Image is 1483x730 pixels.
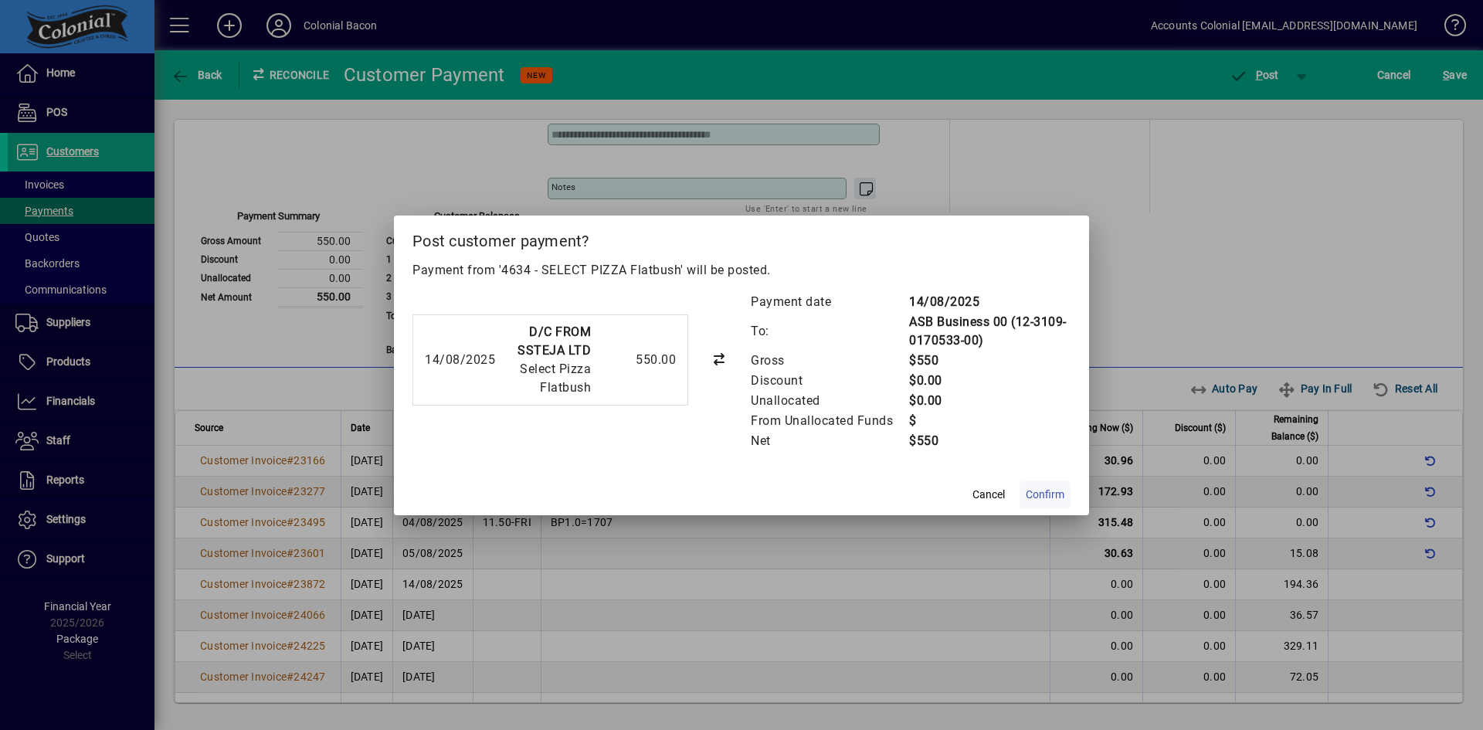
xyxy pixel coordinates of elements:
[1020,481,1071,509] button: Confirm
[750,371,908,391] td: Discount
[520,362,591,395] span: Select Pizza Flatbush
[750,292,908,312] td: Payment date
[908,411,1071,431] td: $
[599,351,676,369] div: 550.00
[1026,487,1064,503] span: Confirm
[750,431,908,451] td: Net
[908,371,1071,391] td: $0.00
[750,351,908,371] td: Gross
[964,481,1013,509] button: Cancel
[394,216,1089,260] h2: Post customer payment?
[425,351,487,369] div: 14/08/2025
[908,292,1071,312] td: 14/08/2025
[908,431,1071,451] td: $550
[750,391,908,411] td: Unallocated
[750,312,908,351] td: To:
[908,312,1071,351] td: ASB Business 00 (12-3109-0170533-00)
[750,411,908,431] td: From Unallocated Funds
[908,351,1071,371] td: $550
[518,324,591,358] strong: D/C FROM SSTEJA LTD
[412,261,1071,280] p: Payment from '4634 - SELECT PIZZA Flatbush' will be posted.
[972,487,1005,503] span: Cancel
[908,391,1071,411] td: $0.00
